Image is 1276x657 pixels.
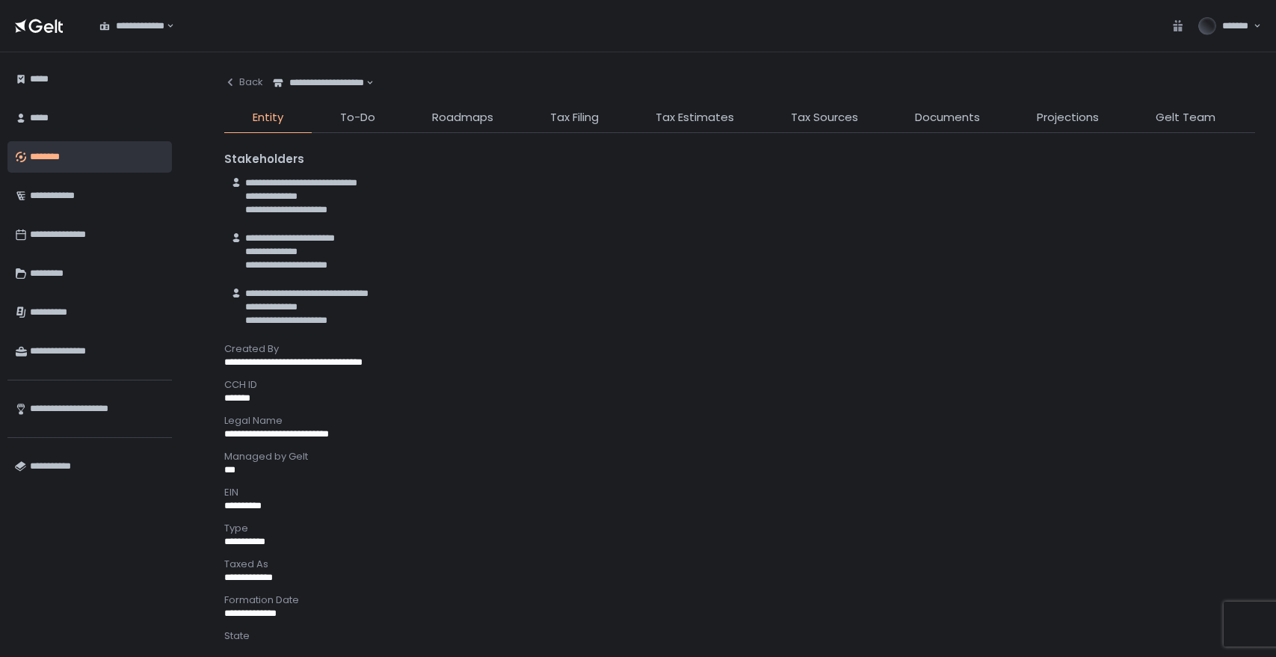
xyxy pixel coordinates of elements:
[224,151,1255,168] div: Stakeholders
[263,67,374,99] div: Search for option
[224,342,1255,356] div: Created By
[224,414,1255,428] div: Legal Name
[90,10,174,42] div: Search for option
[224,450,1255,463] div: Managed by Gelt
[224,486,1255,499] div: EIN
[340,109,375,126] span: To-Do
[791,109,858,126] span: Tax Sources
[1037,109,1099,126] span: Projections
[224,378,1255,392] div: CCH ID
[224,522,1255,535] div: Type
[915,109,980,126] span: Documents
[224,75,263,89] div: Back
[550,109,599,126] span: Tax Filing
[432,109,493,126] span: Roadmaps
[224,67,263,97] button: Back
[364,75,365,90] input: Search for option
[164,19,165,34] input: Search for option
[224,558,1255,571] div: Taxed As
[224,629,1255,643] div: State
[253,109,283,126] span: Entity
[224,593,1255,607] div: Formation Date
[656,109,734,126] span: Tax Estimates
[1156,109,1215,126] span: Gelt Team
